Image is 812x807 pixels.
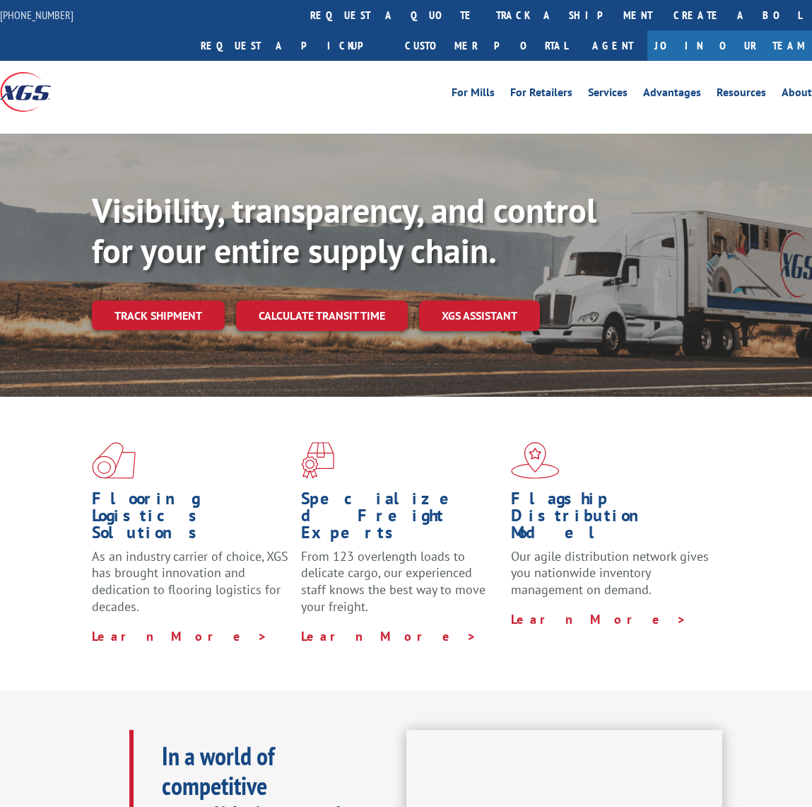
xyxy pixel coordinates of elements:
[452,87,495,103] a: For Mills
[419,301,540,331] a: XGS ASSISTANT
[92,490,290,548] h1: Flooring Logistics Solutions
[782,87,812,103] a: About
[92,301,225,330] a: Track shipment
[511,548,709,598] span: Our agile distribution network gives you nationwide inventory management on demand.
[301,628,477,644] a: Learn More >
[301,442,334,479] img: xgs-icon-focused-on-flooring-red
[511,490,710,548] h1: Flagship Distribution Model
[647,30,812,61] a: Join Our Team
[578,30,647,61] a: Agent
[588,87,628,103] a: Services
[394,30,578,61] a: Customer Portal
[301,490,500,548] h1: Specialized Freight Experts
[510,87,572,103] a: For Retailers
[301,548,500,628] p: From 123 overlength loads to delicate cargo, our experienced staff knows the best way to move you...
[92,548,288,615] span: As an industry carrier of choice, XGS has brought innovation and dedication to flooring logistics...
[236,301,408,331] a: Calculate transit time
[190,30,394,61] a: Request a pickup
[511,611,687,627] a: Learn More >
[717,87,766,103] a: Resources
[643,87,701,103] a: Advantages
[511,442,560,479] img: xgs-icon-flagship-distribution-model-red
[92,442,136,479] img: xgs-icon-total-supply-chain-intelligence-red
[92,628,268,644] a: Learn More >
[92,188,596,273] b: Visibility, transparency, and control for your entire supply chain.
